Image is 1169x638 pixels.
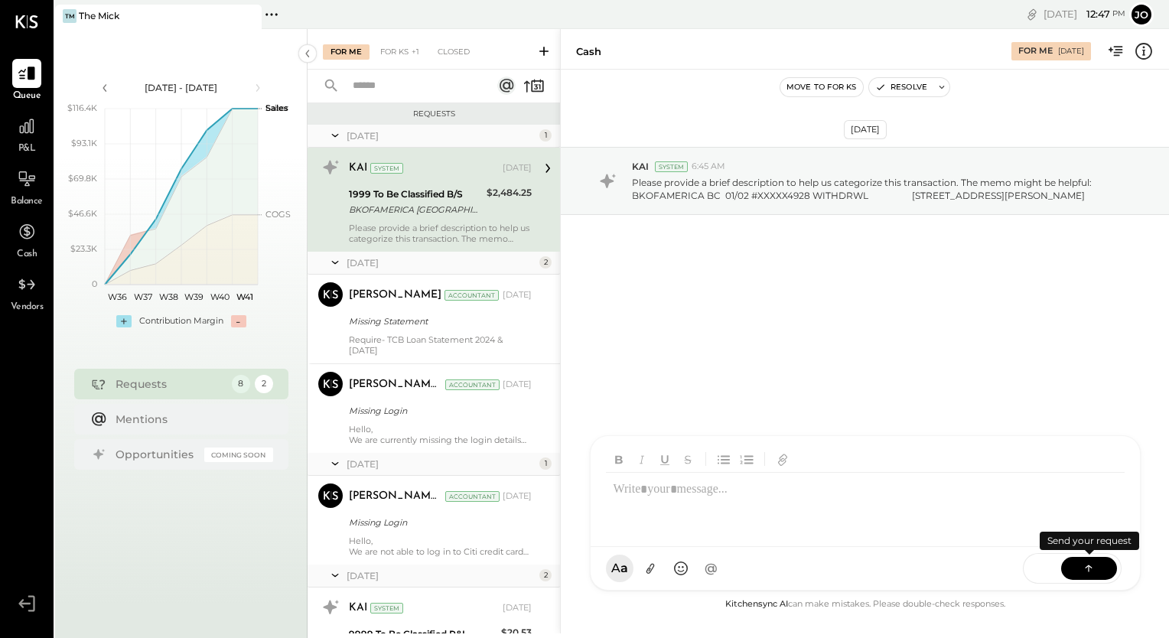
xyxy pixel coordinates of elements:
div: Coming Soon [204,448,273,462]
div: [DATE] [347,457,536,470]
div: We are not able to log in to Citi credit card login, could you please help us with the providing ... [349,546,532,557]
div: 1 [539,129,552,142]
div: Accountant [445,491,500,502]
span: a [620,561,628,576]
text: $69.8K [68,173,97,184]
button: jo [1129,2,1154,27]
div: Contribution Margin [139,315,223,327]
div: + [116,315,132,327]
button: Resolve [869,78,933,96]
text: W37 [134,291,152,302]
div: Mentions [116,412,265,427]
div: [DATE] [503,490,532,503]
span: KAI [632,160,649,173]
span: Vendors [11,301,44,314]
div: [DATE] [503,379,532,391]
text: $116.4K [67,103,97,113]
div: Missing Login [349,403,527,418]
div: Cash [576,44,601,59]
button: Add URL [773,448,793,470]
a: Balance [1,164,53,209]
div: $2,484.25 [487,185,532,200]
div: 2 [539,569,552,581]
div: For KS [373,44,427,60]
div: Closed [430,44,477,60]
a: Vendors [1,270,53,314]
div: Hello, [349,424,532,445]
div: Send your request [1040,532,1139,550]
text: Sales [265,103,288,113]
div: System [370,163,403,174]
div: [PERSON_NAME] Raloti [349,489,442,504]
div: [DATE] [347,256,536,269]
p: Please provide a brief description to help us categorize this transaction. The memo might be help... [632,176,1131,202]
div: Hello, [349,535,532,557]
div: Missing Login [349,515,527,530]
span: P&L [18,142,36,156]
div: [DATE] [1044,7,1125,21]
div: [DATE] [844,120,887,139]
button: @ [698,555,725,582]
a: Queue [1,59,53,103]
text: COGS [265,209,291,220]
div: copy link [1024,6,1040,22]
div: [DATE] [347,569,536,582]
button: Italic [632,448,652,470]
a: P&L [1,112,53,156]
button: Strikethrough [678,448,698,470]
text: 0 [92,278,97,289]
div: BKOFAMERICA [GEOGRAPHIC_DATA] 01/02 #XXXXX4928 WITHDRWL [STREET_ADDRESS][PERSON_NAME] [349,202,482,217]
span: 6:45 AM [692,161,725,173]
div: KAI [349,601,367,616]
div: We are currently missing the login details for the 3rd party platform, Stripe. Could you please a... [349,435,532,445]
div: TM [63,9,77,23]
button: Unordered List [714,448,734,470]
div: [DATE] [503,162,532,174]
text: $23.3K [70,243,97,254]
div: Requests [116,376,224,392]
div: KAI [349,161,367,176]
div: [DATE] [1058,46,1084,57]
span: Queue [13,90,41,103]
span: Balance [11,195,43,209]
text: W36 [108,291,127,302]
div: 8 [232,375,250,393]
text: $93.1K [71,138,97,148]
div: [DATE] [503,289,532,301]
span: @ [705,561,718,576]
div: Requests [315,109,552,119]
div: [PERSON_NAME] Raloti [349,377,442,392]
text: W41 [236,291,253,302]
span: SEND [1024,549,1061,588]
div: [DATE] [347,129,536,142]
div: System [655,161,688,172]
span: Cash [17,248,37,262]
div: 1999 To Be Classified B/S [349,187,482,202]
div: 2 [255,375,273,393]
button: Underline [655,448,675,470]
text: W38 [158,291,177,302]
div: System [370,603,403,614]
div: [PERSON_NAME] [349,288,441,303]
div: [DATE] [503,602,532,614]
button: Aa [606,555,633,582]
div: Please provide a brief description to help us categorize this transaction. The memo might be help... [349,223,532,244]
text: $46.6K [68,208,97,219]
div: Missing Statement [349,314,527,329]
text: W39 [184,291,204,302]
div: For Me [1018,45,1053,57]
button: Move to for ks [780,78,863,96]
div: Accountant [445,379,500,390]
span: +1 [412,47,419,57]
div: [DATE] - [DATE] [116,81,246,94]
div: - [231,315,246,327]
text: W40 [210,291,229,302]
button: Bold [609,448,629,470]
div: For Me [323,44,370,60]
div: The Mick [79,9,119,22]
div: 1 [539,457,552,470]
div: Require- TCB Loan Statement 2024 & [DATE] [349,334,532,356]
div: Accountant [444,290,499,301]
a: Cash [1,217,53,262]
div: 2 [539,256,552,269]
